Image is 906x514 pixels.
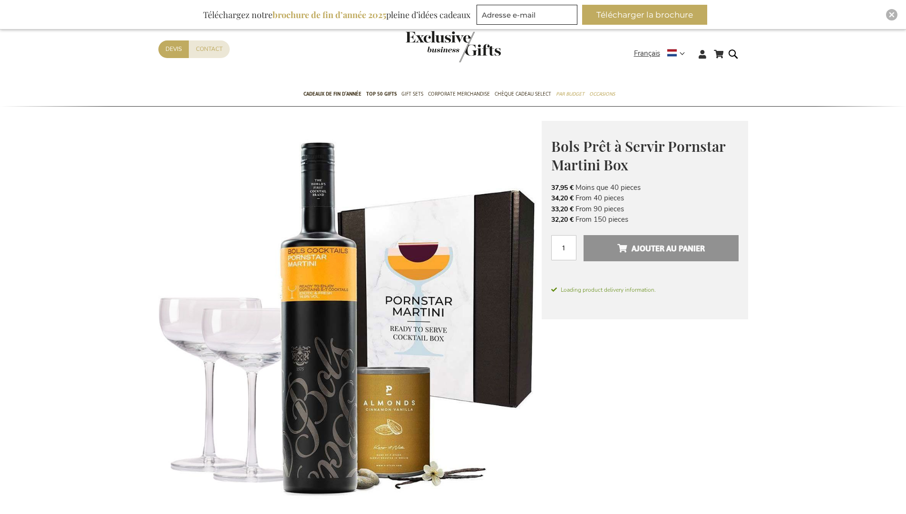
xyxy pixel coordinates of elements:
[551,182,739,193] li: Moins que 40 pieces
[401,83,423,107] a: Gift Sets
[158,121,542,504] img: Bols Ready To Serve Pornstar Martini Box
[366,89,397,99] span: TOP 50 Gifts
[589,83,615,107] a: Occasions
[551,194,574,203] span: 34,20 €
[551,214,739,225] li: From 150 pieces
[589,89,615,99] span: Occasions
[556,83,585,107] a: Par budget
[477,5,577,25] input: Adresse e-mail
[158,40,189,58] a: Devis
[551,193,739,203] li: From 40 pieces
[406,31,453,62] a: store logo
[886,9,897,20] div: Close
[428,89,490,99] span: Corporate Merchandise
[366,83,397,107] a: TOP 50 Gifts
[273,9,386,20] b: brochure de fin d’année 2025
[551,235,576,260] input: Qté
[189,40,230,58] a: Contact
[889,12,895,18] img: Close
[551,286,739,294] span: Loading product delivery information.
[556,89,585,99] span: Par budget
[551,183,574,192] span: 37,95 €
[551,204,739,214] li: From 90 pieces
[406,31,501,62] img: Exclusive Business gifts logo
[551,215,574,224] span: 32,20 €
[634,48,660,59] span: Français
[477,5,580,28] form: marketing offers and promotions
[199,5,475,25] div: Téléchargez notre pleine d’idées cadeaux
[582,5,707,25] button: Télécharger la brochure
[551,137,725,174] span: Bols Prêt à Servir Pornstar Martini Box
[495,83,551,107] a: Chèque Cadeau Select
[303,83,361,107] a: Cadeaux de fin d’année
[495,89,551,99] span: Chèque Cadeau Select
[303,89,361,99] span: Cadeaux de fin d’année
[551,205,574,214] span: 33,20 €
[428,83,490,107] a: Corporate Merchandise
[401,89,423,99] span: Gift Sets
